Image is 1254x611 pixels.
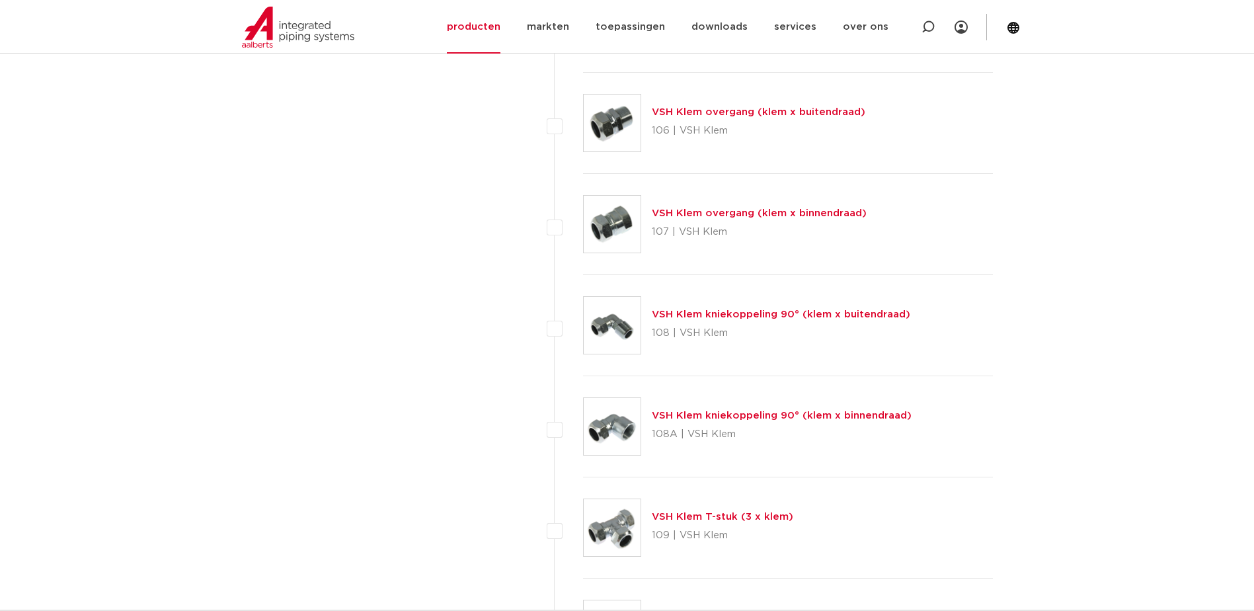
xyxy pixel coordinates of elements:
p: 107 | VSH Klem [652,222,867,243]
img: Thumbnail for VSH Klem kniekoppeling 90° (klem x buitendraad) [584,297,641,354]
a: VSH Klem overgang (klem x binnendraad) [652,208,867,218]
img: Thumbnail for VSH Klem T-stuk (3 x klem) [584,499,641,556]
a: VSH Klem kniekoppeling 90° (klem x buitendraad) [652,309,910,319]
a: VSH Klem overgang (klem x buitendraad) [652,107,865,117]
p: 108A | VSH Klem [652,424,912,445]
a: VSH Klem T-stuk (3 x klem) [652,512,793,522]
a: VSH Klem kniekoppeling 90° (klem x binnendraad) [652,411,912,421]
img: Thumbnail for VSH Klem overgang (klem x binnendraad) [584,196,641,253]
p: 108 | VSH Klem [652,323,910,344]
img: Thumbnail for VSH Klem overgang (klem x buitendraad) [584,95,641,151]
p: 106 | VSH Klem [652,120,865,142]
img: Thumbnail for VSH Klem kniekoppeling 90° (klem x binnendraad) [584,398,641,455]
p: 109 | VSH Klem [652,525,793,546]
